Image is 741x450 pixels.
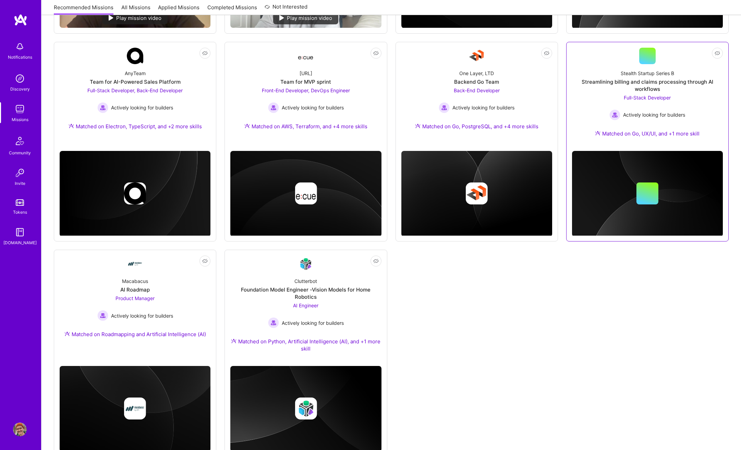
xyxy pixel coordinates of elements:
[13,102,27,116] img: teamwork
[459,70,494,77] div: One Layer, LTD
[609,109,620,120] img: Actively looking for builders
[544,50,549,56] i: icon EyeClosed
[595,130,600,136] img: Ateam Purple Icon
[69,123,74,129] img: Ateam Purple Icon
[127,48,143,64] img: Company Logo
[3,239,37,246] div: [DOMAIN_NAME]
[300,70,312,77] div: [URL]
[207,4,257,15] a: Completed Missions
[401,48,552,139] a: Company LogoOne Layer, LTDBackend Go TeamBack-End Developer Actively looking for buildersActively...
[454,87,500,93] span: Back-End Developer
[124,398,146,419] img: Company logo
[572,48,723,145] a: Stealth Startup Series BStreamlining billing and claims processing through AI workflowsFull-Stack...
[282,319,344,327] span: Actively looking for builders
[572,78,723,93] div: Streamlining billing and claims processing through AI workflows
[294,277,317,285] div: Clutterbot
[158,4,199,15] a: Applied Missions
[16,199,24,206] img: tokens
[64,331,206,338] div: Matched on Roadmapping and Artificial Intelligence (AI)
[202,258,208,264] i: icon EyeClosed
[265,3,307,15] a: Not Interested
[268,317,279,328] img: Actively looking for builders
[230,338,381,352] div: Matched on Python, Artificial Intelligence (AI), and +1 more skill
[624,95,671,100] span: Full-Stack Developer
[279,15,284,21] img: play
[13,166,27,180] img: Invite
[116,295,155,301] span: Product Manager
[60,256,210,351] a: Company LogoMacabacusAI RoadmapProduct Manager Actively looking for buildersActively looking for ...
[90,78,181,85] div: Team for AI-Powered Sales Platform
[9,149,31,156] div: Community
[454,78,499,85] div: Backend Go Team
[120,286,150,293] div: AI Roadmap
[230,48,381,139] a: Company Logo[URL]Team for MVP sprintFront-End Developer, DevOps Engineer Actively looking for bui...
[102,12,168,24] div: Play mission video
[111,104,173,111] span: Actively looking for builders
[97,102,108,113] img: Actively looking for builders
[715,50,720,56] i: icon EyeClosed
[273,12,338,24] div: Play mission video
[295,398,317,419] img: Company logo
[230,256,381,360] a: Company LogoClutterbotFoundation Model Engineer -Vision Models for Home RoboticsAI Engineer Activ...
[125,70,146,77] div: AnyTeam
[13,40,27,54] img: bell
[111,312,173,319] span: Actively looking for builders
[621,70,674,77] div: Stealth Startup Series B
[230,286,381,300] div: Foundation Model Engineer -Vision Models for Home Robotics
[54,4,113,15] a: Recommended Missions
[572,151,723,237] img: cover
[280,78,331,85] div: Team for MVP sprint
[122,277,148,285] div: Macabacus
[295,182,317,204] img: Company logo
[452,104,514,111] span: Actively looking for builders
[297,256,314,272] img: Company Logo
[124,182,146,204] img: Company logo
[466,182,488,204] img: Company logo
[121,4,150,15] a: All Missions
[439,102,450,113] img: Actively looking for builders
[13,225,27,239] img: guide book
[262,87,350,93] span: Front-End Developer, DevOps Engineer
[14,14,27,26] img: logo
[12,133,28,149] img: Community
[401,151,552,237] img: cover
[469,48,485,64] img: Company Logo
[297,50,314,62] img: Company Logo
[202,50,208,56] i: icon EyeClosed
[623,111,685,118] span: Actively looking for builders
[60,48,210,139] a: Company LogoAnyTeamTeam for AI-Powered Sales PlatformFull-Stack Developer, Back-End Developer Act...
[127,256,143,272] img: Company Logo
[97,310,108,321] img: Actively looking for builders
[10,85,30,93] div: Discovery
[87,87,183,93] span: Full-Stack Developer, Back-End Developer
[415,123,538,130] div: Matched on Go, PostgreSQL, and +4 more skills
[11,423,28,436] a: User Avatar
[293,303,318,308] span: AI Engineer
[64,331,70,336] img: Ateam Purple Icon
[12,116,28,123] div: Missions
[595,130,700,137] div: Matched on Go, UX/UI, and +1 more skill
[230,151,381,237] img: cover
[282,104,344,111] span: Actively looking for builders
[373,50,379,56] i: icon EyeClosed
[13,72,27,85] img: discovery
[244,123,250,129] img: Ateam Purple Icon
[109,15,113,21] img: play
[373,258,379,264] i: icon EyeClosed
[60,151,210,237] img: cover
[244,123,367,130] div: Matched on AWS, Terraform, and +4 more skills
[13,423,27,436] img: User Avatar
[69,123,202,130] div: Matched on Electron, TypeScript, and +2 more skills
[15,180,25,187] div: Invite
[8,54,32,61] div: Notifications
[13,209,27,216] div: Tokens
[268,102,279,113] img: Actively looking for builders
[231,338,236,344] img: Ateam Purple Icon
[415,123,421,129] img: Ateam Purple Icon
